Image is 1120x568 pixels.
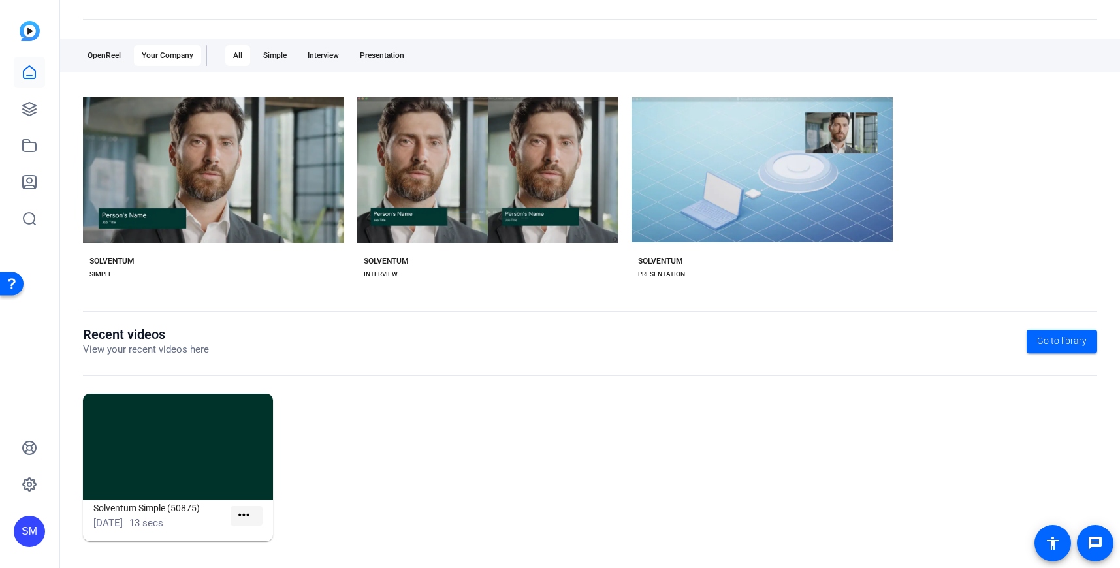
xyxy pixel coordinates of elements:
mat-icon: message [1087,535,1103,551]
div: SM [14,516,45,547]
div: SOLVENTUM [89,256,135,266]
div: PRESENTATION [638,269,685,279]
img: blue-gradient.svg [20,21,40,41]
span: Go to library [1037,334,1087,348]
div: Your Company [134,45,201,66]
mat-icon: more_horiz [236,507,252,524]
div: Presentation [352,45,412,66]
div: SIMPLE [89,269,112,279]
h1: Recent videos [83,326,209,342]
div: OpenReel [80,45,129,66]
h1: Solventum Simple (50875) [93,500,231,516]
img: Solventum Simple (50875) [83,394,273,500]
p: View your recent videos here [83,342,209,357]
a: Go to library [1027,330,1097,353]
div: INTERVIEW [364,269,398,279]
div: SOLVENTUM [638,256,683,266]
div: All [225,45,250,66]
div: Interview [300,45,347,66]
mat-icon: accessibility [1045,535,1061,551]
span: [DATE] [93,517,123,529]
div: Simple [255,45,295,66]
div: SOLVENTUM [364,256,409,266]
span: 13 secs [129,517,163,529]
